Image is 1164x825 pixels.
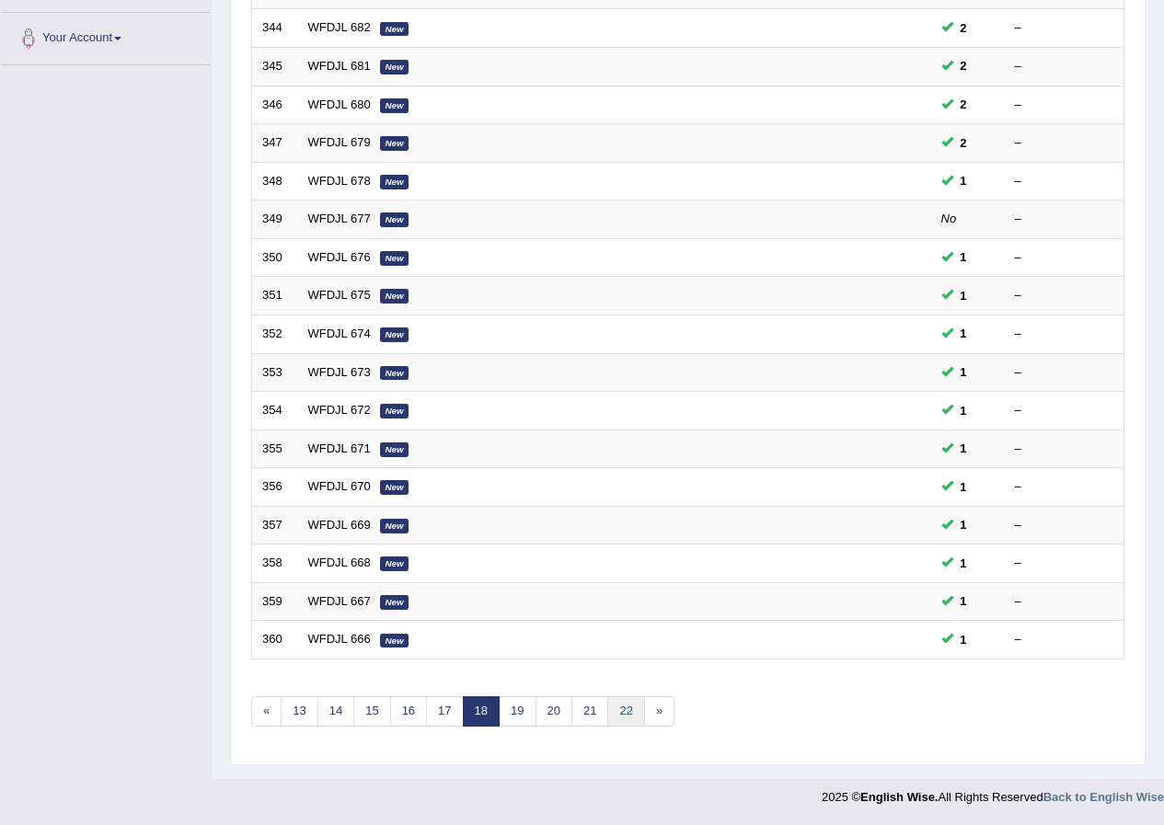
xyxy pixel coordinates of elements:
[380,442,409,457] em: New
[252,201,298,239] td: 349
[308,556,371,569] a: WFDJL 668
[1015,173,1114,190] div: –
[252,162,298,201] td: 348
[1015,441,1114,458] div: –
[1015,97,1114,114] div: –
[308,365,371,379] a: WFDJL 673
[308,174,371,188] a: WFDJL 678
[953,515,974,534] span: You can still take this question
[953,171,974,190] span: You can still take this question
[953,286,974,305] span: You can still take this question
[308,518,371,532] a: WFDJL 669
[308,97,371,111] a: WFDJL 680
[308,59,371,73] a: WFDJL 681
[1015,287,1114,304] div: –
[941,212,957,225] em: No
[1015,555,1114,572] div: –
[860,790,938,804] strong: English Wise.
[281,696,317,727] a: 13
[380,136,409,151] em: New
[308,20,371,34] a: WFDJL 682
[1015,593,1114,611] div: –
[252,582,298,621] td: 359
[1043,790,1164,804] a: Back to English Wise
[308,632,371,646] a: WFDJL 666
[252,621,298,659] td: 360
[380,251,409,266] em: New
[953,133,974,153] span: You can still take this question
[1015,517,1114,534] div: –
[380,327,409,342] em: New
[1,13,211,59] a: Your Account
[252,430,298,468] td: 355
[426,696,463,727] a: 17
[1015,249,1114,267] div: –
[252,468,298,507] td: 356
[251,696,282,727] a: «
[380,404,409,418] em: New
[252,353,298,392] td: 353
[308,327,371,340] a: WFDJL 674
[644,696,674,727] a: »
[380,519,409,533] em: New
[380,480,409,495] em: New
[380,175,409,189] em: New
[390,696,427,727] a: 16
[1015,402,1114,419] div: –
[953,591,974,611] span: You can still take this question
[953,247,974,267] span: You can still take this question
[953,554,974,573] span: You can still take this question
[380,98,409,113] em: New
[252,277,298,315] td: 351
[308,250,371,264] a: WFDJL 676
[252,315,298,353] td: 352
[1015,631,1114,648] div: –
[953,401,974,420] span: You can still take this question
[252,392,298,430] td: 354
[252,48,298,86] td: 345
[308,479,371,493] a: WFDJL 670
[353,696,390,727] a: 15
[499,696,536,727] a: 19
[1015,326,1114,343] div: –
[308,594,371,608] a: WFDJL 667
[308,441,371,455] a: WFDJL 671
[380,556,409,571] em: New
[380,289,409,304] em: New
[953,630,974,649] span: You can still take this question
[252,9,298,48] td: 344
[1015,478,1114,496] div: –
[308,212,371,225] a: WFDJL 677
[252,506,298,544] td: 357
[380,22,409,37] em: New
[953,18,974,38] span: You can still take this question
[380,212,409,227] em: New
[1015,211,1114,228] div: –
[953,477,974,497] span: You can still take this question
[607,696,644,727] a: 22
[252,86,298,124] td: 346
[953,362,974,382] span: You can still take this question
[380,634,409,648] em: New
[953,56,974,75] span: You can still take this question
[308,288,371,302] a: WFDJL 675
[380,595,409,610] em: New
[252,124,298,163] td: 347
[1015,364,1114,382] div: –
[463,696,500,727] a: 18
[1015,58,1114,75] div: –
[380,366,409,381] em: New
[308,403,371,417] a: WFDJL 672
[822,779,1164,806] div: 2025 © All Rights Reserved
[308,135,371,149] a: WFDJL 679
[571,696,608,727] a: 21
[380,60,409,74] em: New
[1015,19,1114,37] div: –
[252,238,298,277] td: 350
[953,439,974,458] span: You can still take this question
[953,324,974,343] span: You can still take this question
[252,544,298,583] td: 358
[1015,134,1114,152] div: –
[953,95,974,114] span: You can still take this question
